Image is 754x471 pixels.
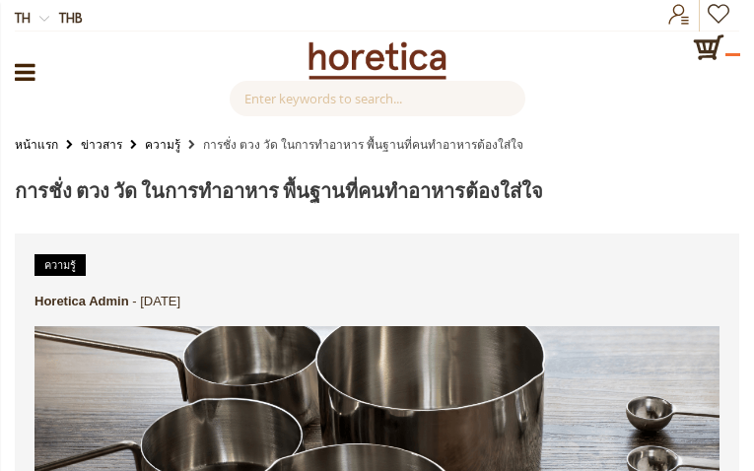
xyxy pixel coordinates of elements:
[15,133,58,155] a: หน้าแรก
[308,41,446,80] img: Horetica.com
[34,294,129,308] a: Horetica Admin
[39,14,49,24] img: dropdown-icon.svg
[59,9,83,26] span: THB
[15,176,543,206] span: การชั่ง ตวง วัด ในการทำอาหาร พื้นฐานที่คนทำอาหารต้องใส่ใจ
[81,133,122,155] a: ข่าวสาร
[145,133,180,155] a: ความรู้
[15,52,35,92] a: หมวดหมู่สินค้า
[132,294,136,308] span: -
[15,9,31,26] span: th
[140,294,180,308] span: [DATE]
[34,254,86,276] a: ความรู้
[203,136,523,152] strong: การชั่ง ตวง วัด ในการทำอาหาร พื้นฐานที่คนทำอาหารต้องใส่ใจ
